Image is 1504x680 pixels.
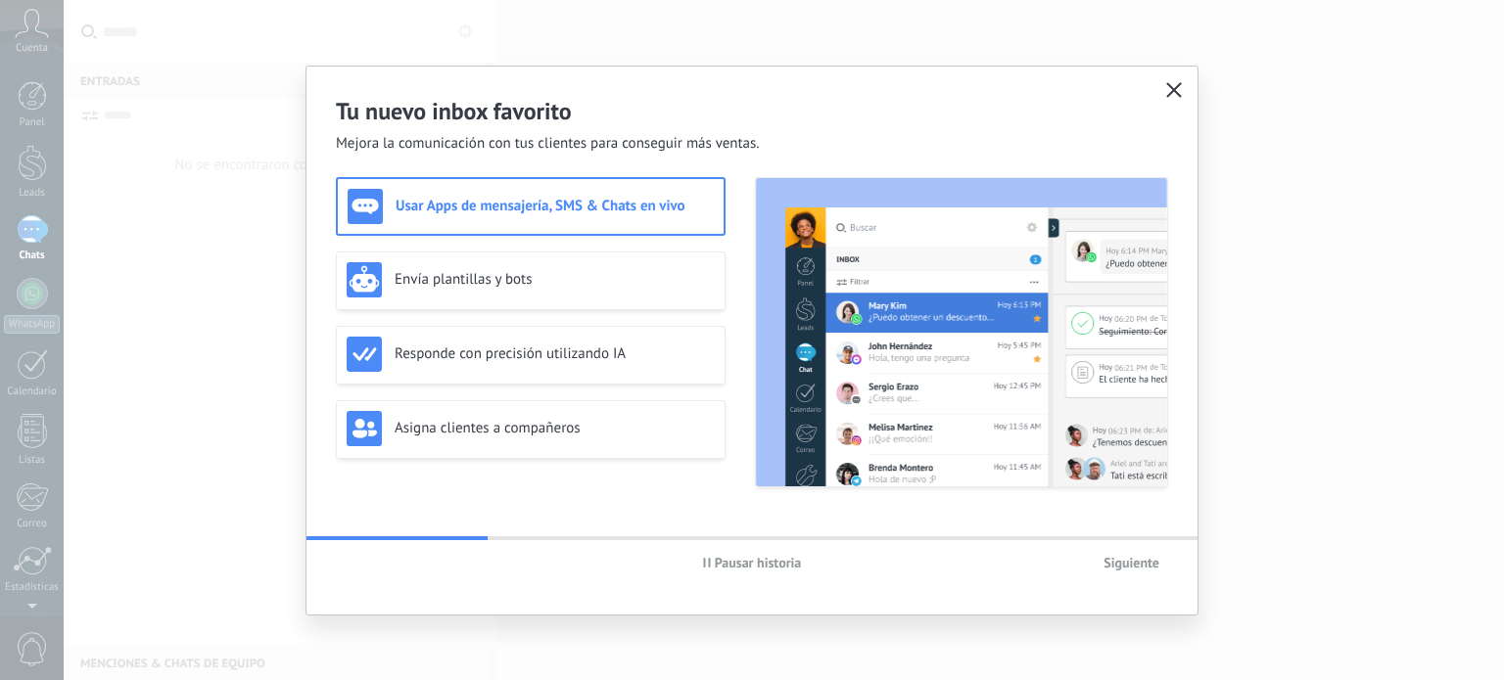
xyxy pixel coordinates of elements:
button: Siguiente [1095,548,1168,577]
span: Pausar historia [715,556,802,569]
span: Siguiente [1104,556,1159,569]
h3: Asigna clientes a compañeros [395,419,715,437]
h3: Usar Apps de mensajería, SMS & Chats en vivo [396,197,714,215]
h2: Tu nuevo inbox favorito [336,96,1168,126]
h3: Envía plantillas y bots [395,270,715,289]
button: Pausar historia [694,548,811,577]
span: Mejora la comunicación con tus clientes para conseguir más ventas. [336,134,760,154]
h3: Responde con precisión utilizando IA [395,344,715,363]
